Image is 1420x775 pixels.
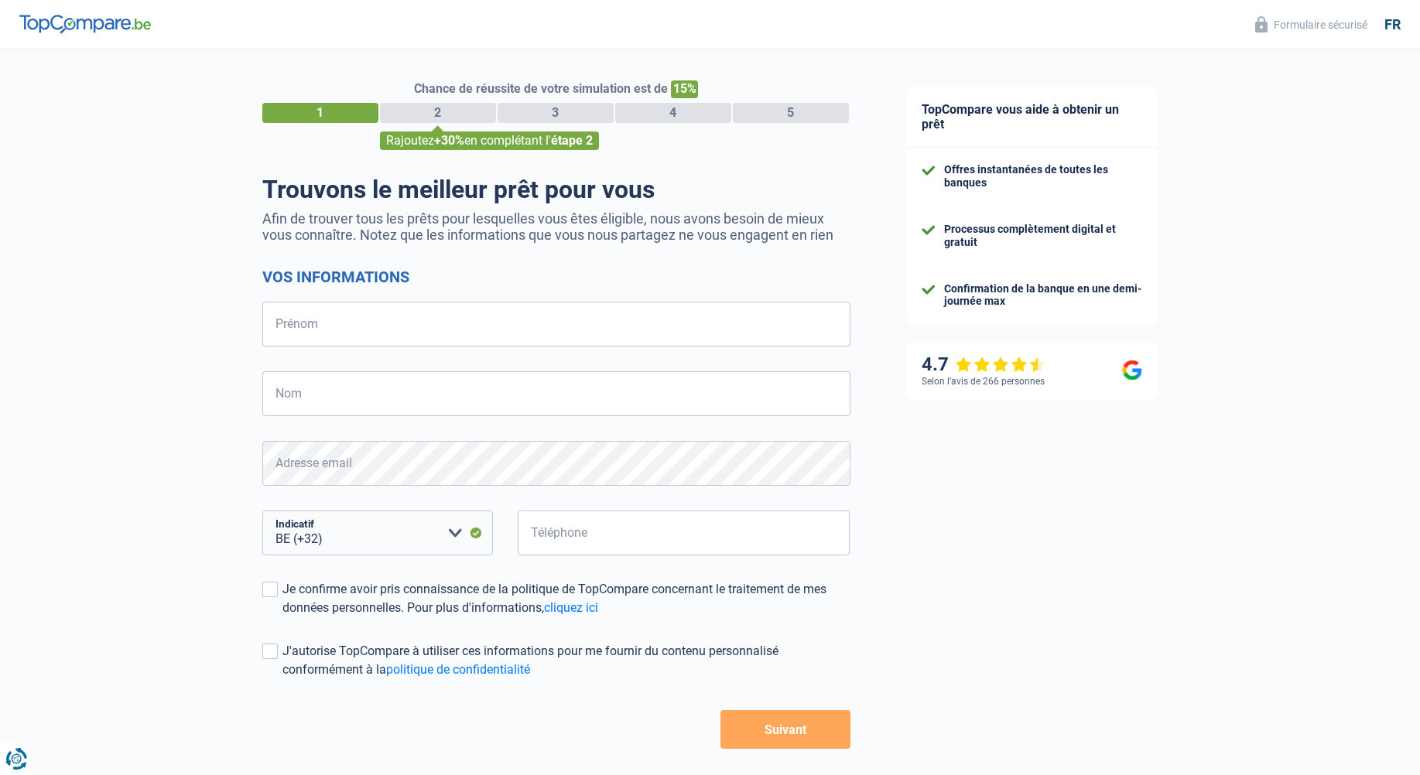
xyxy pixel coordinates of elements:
div: 3 [498,103,614,123]
span: +30% [434,133,464,148]
div: Je confirme avoir pris connaissance de la politique de TopCompare concernant le traitement de mes... [282,580,850,617]
button: Suivant [720,710,850,749]
div: 4 [615,103,731,123]
div: Confirmation de la banque en une demi-journée max [944,282,1142,309]
button: Formulaire sécurisé [1246,12,1377,37]
span: Chance de réussite de votre simulation est de [414,81,668,96]
div: Offres instantanées de toutes les banques [944,163,1142,189]
input: 401020304 [518,510,850,555]
div: 4.7 [922,353,1046,376]
div: Selon l’avis de 266 personnes [922,376,1045,387]
span: étape 2 [551,133,593,148]
h2: Vos informations [262,268,850,286]
div: 2 [380,103,496,123]
p: Afin de trouver tous les prêts pour lesquelles vous êtes éligible, nous avons besoin de mieux vou... [262,210,850,243]
a: politique de confidentialité [386,662,530,677]
span: 15% [671,80,698,98]
div: J'autorise TopCompare à utiliser ces informations pour me fournir du contenu personnalisé conform... [282,642,850,679]
div: TopCompare vous aide à obtenir un prêt [906,87,1158,148]
h1: Trouvons le meilleur prêt pour vous [262,175,850,204]
div: 1 [262,103,378,123]
div: fr [1384,16,1401,33]
a: cliquez ici [544,600,598,615]
div: 5 [733,103,849,123]
div: Processus complètement digital et gratuit [944,223,1142,249]
div: Rajoutez en complétant l' [380,131,599,150]
img: TopCompare Logo [19,15,151,33]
